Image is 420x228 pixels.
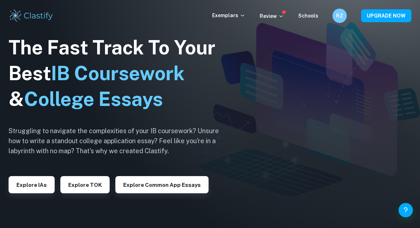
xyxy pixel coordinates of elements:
a: Schools [298,13,318,19]
button: RZ [332,9,347,23]
img: Clastify logo [9,9,54,23]
h6: Struggling to navigate the complexities of your IB coursework? Unsure how to write a standout col... [9,126,230,156]
p: Exemplars [212,11,245,19]
a: Explore Common App essays [115,181,209,188]
p: Review [260,12,284,20]
button: Explore IAs [9,176,55,193]
button: Help and Feedback [399,203,413,217]
span: College Essays [24,88,163,110]
button: UPGRADE NOW [361,9,411,22]
a: Explore TOK [60,181,110,188]
button: Explore TOK [60,176,110,193]
h6: RZ [336,12,344,20]
button: Explore Common App essays [115,176,209,193]
h1: The Fast Track To Your Best & [9,35,230,112]
span: IB Coursework [51,62,185,84]
a: Explore IAs [9,181,55,188]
